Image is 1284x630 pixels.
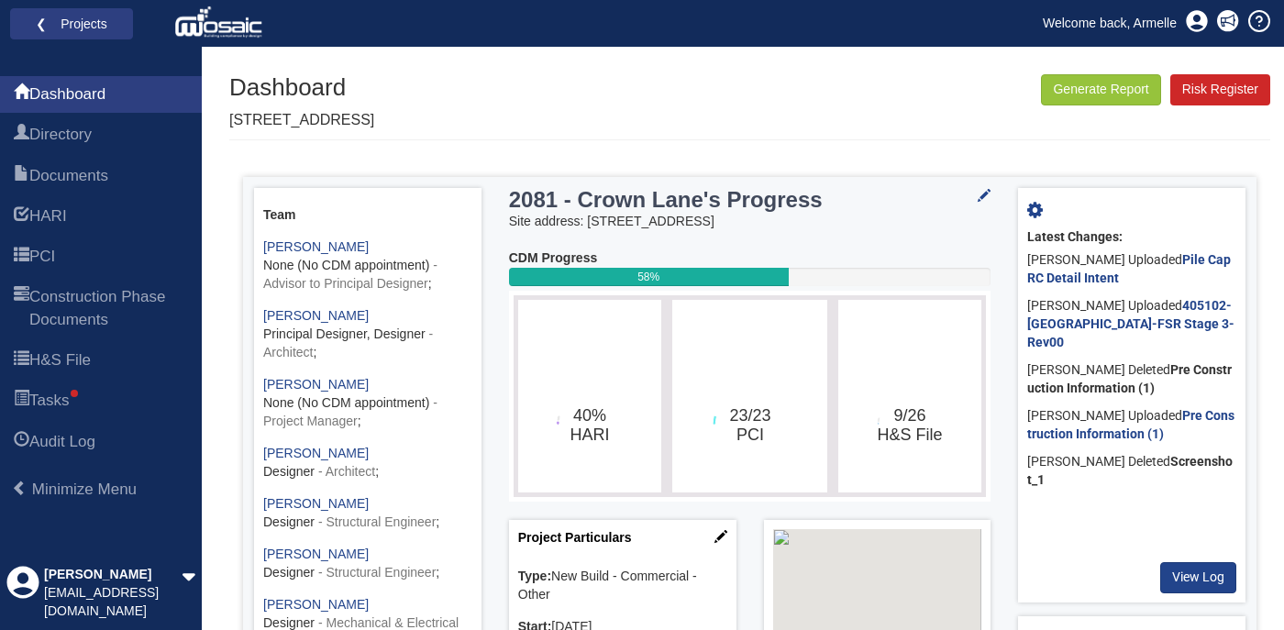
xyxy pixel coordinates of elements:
[263,546,472,582] div: ;
[263,514,315,529] span: Designer
[677,304,823,488] svg: 23/23​PCI
[263,377,369,392] a: [PERSON_NAME]
[1027,454,1233,487] b: Screenshot_1
[1029,9,1190,37] a: Welcome back, Armelle
[229,110,374,131] p: [STREET_ADDRESS]
[263,376,472,431] div: ;
[263,597,369,612] a: [PERSON_NAME]
[263,308,369,323] a: [PERSON_NAME]
[1027,362,1232,395] b: Pre Construction Information (1)
[263,446,369,460] a: [PERSON_NAME]
[1027,357,1236,403] div: [PERSON_NAME] Deleted
[509,188,906,212] h3: 2081 - Crown Lane's Progress
[29,246,55,268] span: PCI
[843,304,976,488] svg: 9/26​H&S File
[263,547,369,561] a: [PERSON_NAME]
[29,286,188,331] span: Construction Phase Documents
[12,481,28,496] span: Minimize Menu
[736,426,764,444] tspan: PCI
[518,530,632,545] a: Project Particulars
[29,83,105,105] span: Dashboard
[14,391,29,413] span: Tasks
[263,307,472,362] div: ;
[263,326,426,341] span: Principal Designer, Designer
[1170,74,1270,105] a: Risk Register
[1027,448,1236,494] div: [PERSON_NAME] Deleted
[263,445,472,481] div: ;
[518,568,727,604] div: New Build - Commercial - Other
[6,566,39,621] div: Profile
[29,431,95,453] span: Audit Log
[518,569,551,583] b: Type:
[14,432,29,454] span: Audit Log
[263,239,369,254] a: [PERSON_NAME]
[1027,293,1236,357] div: [PERSON_NAME] Uploaded
[1027,247,1236,293] div: [PERSON_NAME] Uploaded
[1027,228,1236,247] div: Latest Changes:
[29,124,92,146] span: Directory
[318,565,436,580] span: - Structural Engineer
[263,495,472,532] div: ;
[29,205,67,227] span: HARI
[14,206,29,228] span: HARI
[878,406,943,444] text: 9/26
[263,565,315,580] span: Designer
[729,406,770,444] text: 23/23
[263,464,315,479] span: Designer
[1041,74,1160,105] button: Generate Report
[22,12,121,36] a: ❮ Projects
[263,258,429,272] span: None (No CDM appointment)
[14,247,29,269] span: PCI
[14,166,29,188] span: Documents
[14,350,29,372] span: H&S File
[44,566,182,584] div: [PERSON_NAME]
[263,496,369,511] a: [PERSON_NAME]
[14,84,29,106] span: Dashboard
[878,426,943,444] tspan: H&S File
[1027,408,1234,441] a: Pre Construction Information (1)
[263,615,315,630] span: Designer
[1027,298,1234,349] a: 405102-[GEOGRAPHIC_DATA]-FSR Stage 3-Rev00
[570,426,609,444] tspan: HARI
[29,349,91,371] span: H&S File
[1160,562,1236,593] a: View Log
[263,206,472,225] div: Team
[263,395,437,428] span: - Project Manager
[509,213,991,231] div: Site address: [STREET_ADDRESS]
[509,268,789,286] div: 58%
[1027,403,1236,448] div: [PERSON_NAME] Uploaded
[570,406,609,444] text: 40%
[1027,252,1231,285] a: Pile Cap RC Detail Intent
[509,249,991,268] div: CDM Progress
[318,514,436,529] span: - Structural Engineer
[263,395,429,410] span: None (No CDM appointment)
[263,238,472,293] div: ;
[14,287,29,332] span: Construction Phase Documents
[229,74,374,101] h1: Dashboard
[174,5,267,41] img: logo_white.png
[29,390,78,412] div: Tasks
[263,258,437,291] span: - Advisor to Principal Designer
[44,584,182,621] div: [EMAIL_ADDRESS][DOMAIN_NAME]
[318,464,375,479] span: - Architect
[29,165,108,187] span: Documents
[523,304,656,488] svg: 40%​HARI
[32,481,137,498] span: Minimize Menu
[14,125,29,147] span: Directory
